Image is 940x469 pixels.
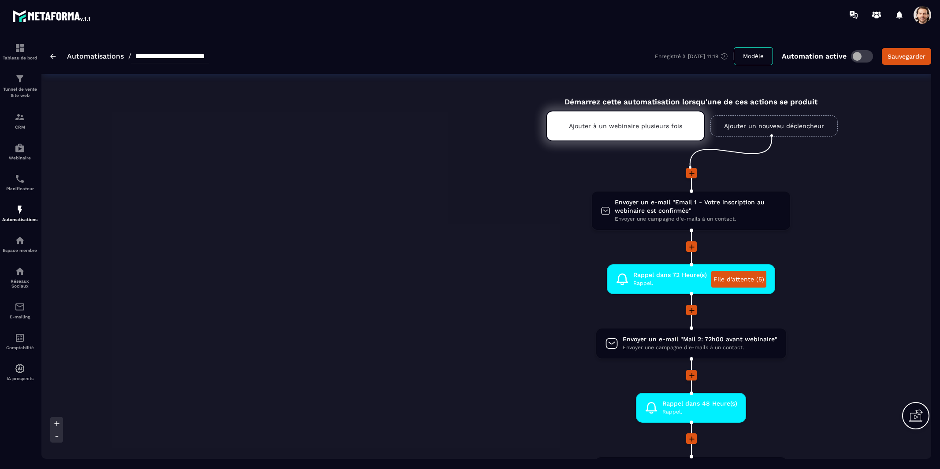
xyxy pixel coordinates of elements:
[2,105,37,136] a: formationformationCRM
[633,279,707,288] span: Rappel.
[623,335,777,343] span: Envoyer un e-mail "Mail 2: 72h00 avant webinaire"
[2,136,37,167] a: automationsautomationsWebinaire
[2,326,37,357] a: accountantaccountantComptabilité
[524,87,858,106] div: Démarrez cette automatisation lorsqu'une de ces actions se produit
[15,266,25,277] img: social-network
[15,363,25,374] img: automations
[615,215,781,223] span: Envoyer une campagne d'e-mails à un contact.
[2,125,37,129] p: CRM
[882,48,931,65] button: Sauvegarder
[15,302,25,312] img: email
[711,271,766,288] a: File d'attente (5)
[2,248,37,253] p: Espace membre
[2,295,37,326] a: emailemailE-mailing
[615,198,781,215] span: Envoyer un e-mail "Email 1 - Votre inscription au webinaire est confirmée"
[734,47,773,65] button: Modèle
[15,204,25,215] img: automations
[2,259,37,295] a: social-networksocial-networkRéseaux Sociaux
[2,86,37,99] p: Tunnel de vente Site web
[2,155,37,160] p: Webinaire
[2,229,37,259] a: automationsautomationsEspace membre
[2,198,37,229] a: automationsautomationsAutomatisations
[67,52,124,60] a: Automatisations
[15,174,25,184] img: scheduler
[15,112,25,122] img: formation
[2,345,37,350] p: Comptabilité
[2,186,37,191] p: Planificateur
[688,53,718,59] p: [DATE] 11:19
[888,52,925,61] div: Sauvegarder
[15,235,25,246] img: automations
[662,408,737,416] span: Rappel.
[623,343,777,352] span: Envoyer une campagne d'e-mails à un contact.
[50,54,56,59] img: arrow
[2,55,37,60] p: Tableau de bord
[15,143,25,153] img: automations
[2,376,37,381] p: IA prospects
[633,271,707,279] span: Rappel dans 72 Heure(s)
[662,399,737,408] span: Rappel dans 48 Heure(s)
[2,279,37,288] p: Réseaux Sociaux
[2,36,37,67] a: formationformationTableau de bord
[15,43,25,53] img: formation
[2,167,37,198] a: schedulerschedulerPlanificateur
[782,52,847,60] p: Automation active
[2,67,37,105] a: formationformationTunnel de vente Site web
[15,74,25,84] img: formation
[128,52,131,60] span: /
[2,314,37,319] p: E-mailing
[12,8,92,24] img: logo
[2,217,37,222] p: Automatisations
[710,115,838,137] a: Ajouter un nouveau déclencheur
[15,332,25,343] img: accountant
[569,122,682,129] p: Ajouter à un webinaire plusieurs fois
[655,52,734,60] div: Enregistré à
